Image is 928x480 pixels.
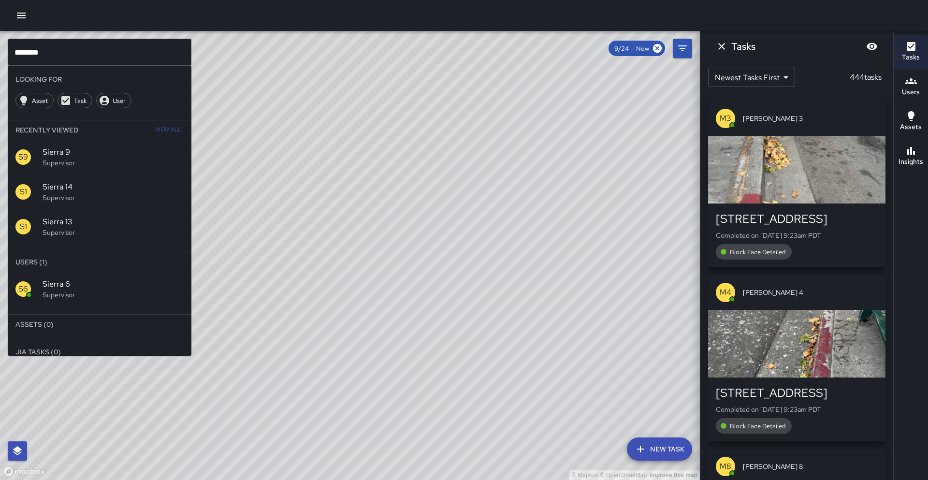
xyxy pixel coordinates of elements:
[846,72,885,83] p: 444 tasks
[720,113,731,124] p: M3
[8,120,191,140] li: Recently Viewed
[716,211,878,227] div: [STREET_ADDRESS]
[894,104,928,139] button: Assets
[20,186,27,198] p: S1
[27,97,53,105] span: Asset
[731,39,755,54] h6: Tasks
[716,385,878,401] div: [STREET_ADDRESS]
[900,122,922,132] h6: Assets
[627,437,692,461] button: New Task
[18,151,28,163] p: S9
[708,101,885,267] button: M3[PERSON_NAME] 3[STREET_ADDRESS]Completed on [DATE] 9:23am PDTBlock Face Detailed
[43,216,184,228] span: Sierra 13
[8,315,191,334] li: Assets (0)
[743,114,878,123] span: [PERSON_NAME] 3
[8,70,191,89] li: Looking For
[720,287,731,298] p: M4
[862,37,882,56] button: Blur
[43,228,184,237] p: Supervisor
[43,193,184,203] p: Supervisor
[716,405,878,414] p: Completed on [DATE] 9:23am PDT
[43,278,184,290] span: Sierra 6
[743,288,878,297] span: [PERSON_NAME] 4
[107,97,131,105] span: User
[724,248,792,256] span: Block Face Detailed
[43,290,184,300] p: Supervisor
[902,52,920,63] h6: Tasks
[609,44,655,53] span: 9/24 — Now
[8,272,191,306] div: S6Sierra 6Supervisor
[153,120,184,140] button: View All
[96,93,131,108] div: User
[18,283,28,295] p: S6
[8,175,191,209] div: S1Sierra 14Supervisor
[902,87,920,98] h6: Users
[43,146,184,158] span: Sierra 9
[8,209,191,244] div: S1Sierra 13Supervisor
[894,139,928,174] button: Insights
[15,93,54,108] div: Asset
[724,422,792,430] span: Block Face Detailed
[8,252,191,272] li: Users (1)
[712,37,731,56] button: Dismiss
[8,140,191,175] div: S9Sierra 9Supervisor
[720,461,731,472] p: M8
[708,275,885,441] button: M4[PERSON_NAME] 4[STREET_ADDRESS]Completed on [DATE] 9:23am PDTBlock Face Detailed
[43,158,184,168] p: Supervisor
[743,462,878,471] span: [PERSON_NAME] 8
[58,93,92,108] div: Task
[708,68,795,87] div: Newest Tasks First
[894,70,928,104] button: Users
[609,41,665,56] div: 9/24 — Now
[716,231,878,240] p: Completed on [DATE] 9:23am PDT
[899,157,923,167] h6: Insights
[8,342,191,362] li: Jia Tasks (0)
[43,181,184,193] span: Sierra 14
[894,35,928,70] button: Tasks
[155,122,181,138] span: View All
[673,39,692,58] button: Filters
[20,221,27,233] p: S1
[69,97,92,105] span: Task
